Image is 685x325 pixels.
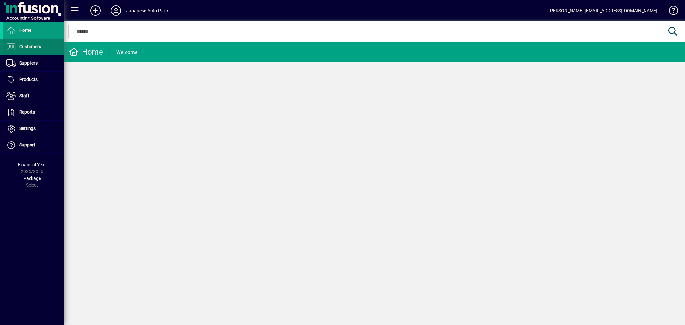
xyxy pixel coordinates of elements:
span: Home [19,28,31,33]
span: Staff [19,93,29,98]
a: Products [3,72,64,88]
span: Financial Year [18,162,46,167]
a: Settings [3,121,64,137]
span: Package [23,176,41,181]
a: Staff [3,88,64,104]
a: Reports [3,104,64,120]
div: [PERSON_NAME] [EMAIL_ADDRESS][DOMAIN_NAME] [549,5,658,16]
a: Customers [3,39,64,55]
a: Support [3,137,64,153]
span: Customers [19,44,41,49]
span: Suppliers [19,60,38,66]
button: Profile [106,5,126,16]
a: Suppliers [3,55,64,71]
span: Support [19,142,35,147]
button: Add [85,5,106,16]
span: Reports [19,110,35,115]
a: Knowledge Base [664,1,677,22]
div: Japanese Auto Parts [126,5,169,16]
div: Welcome [116,47,138,57]
span: Products [19,77,38,82]
div: Home [69,47,103,57]
span: Settings [19,126,36,131]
